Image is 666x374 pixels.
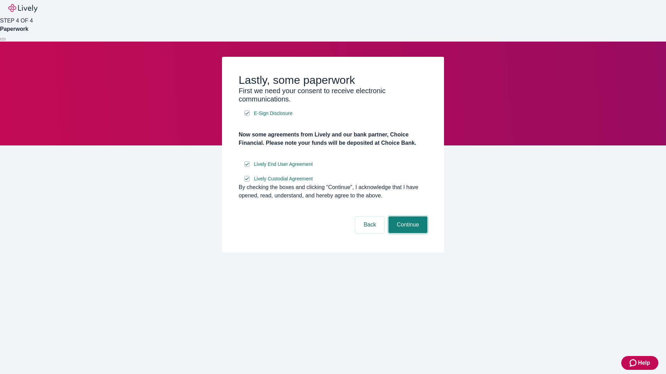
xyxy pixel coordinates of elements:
button: Back [355,216,384,233]
a: e-sign disclosure document [253,175,314,183]
svg: Zendesk support icon [630,359,638,367]
img: Lively [8,4,37,12]
button: Continue [388,216,427,233]
h4: Now some agreements from Lively and our bank partner, Choice Financial. Please note your funds wi... [239,131,427,147]
a: e-sign disclosure document [253,109,294,118]
span: Lively End User Agreement [254,161,313,168]
span: Help [638,359,650,367]
span: E-Sign Disclosure [254,110,292,117]
span: Lively Custodial Agreement [254,175,313,182]
a: e-sign disclosure document [253,160,314,169]
h3: First we need your consent to receive electronic communications. [239,87,427,103]
button: Zendesk support iconHelp [621,356,658,370]
div: By checking the boxes and clicking “Continue", I acknowledge that I have opened, read, understand... [239,183,427,200]
h2: Lastly, some paperwork [239,73,427,87]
